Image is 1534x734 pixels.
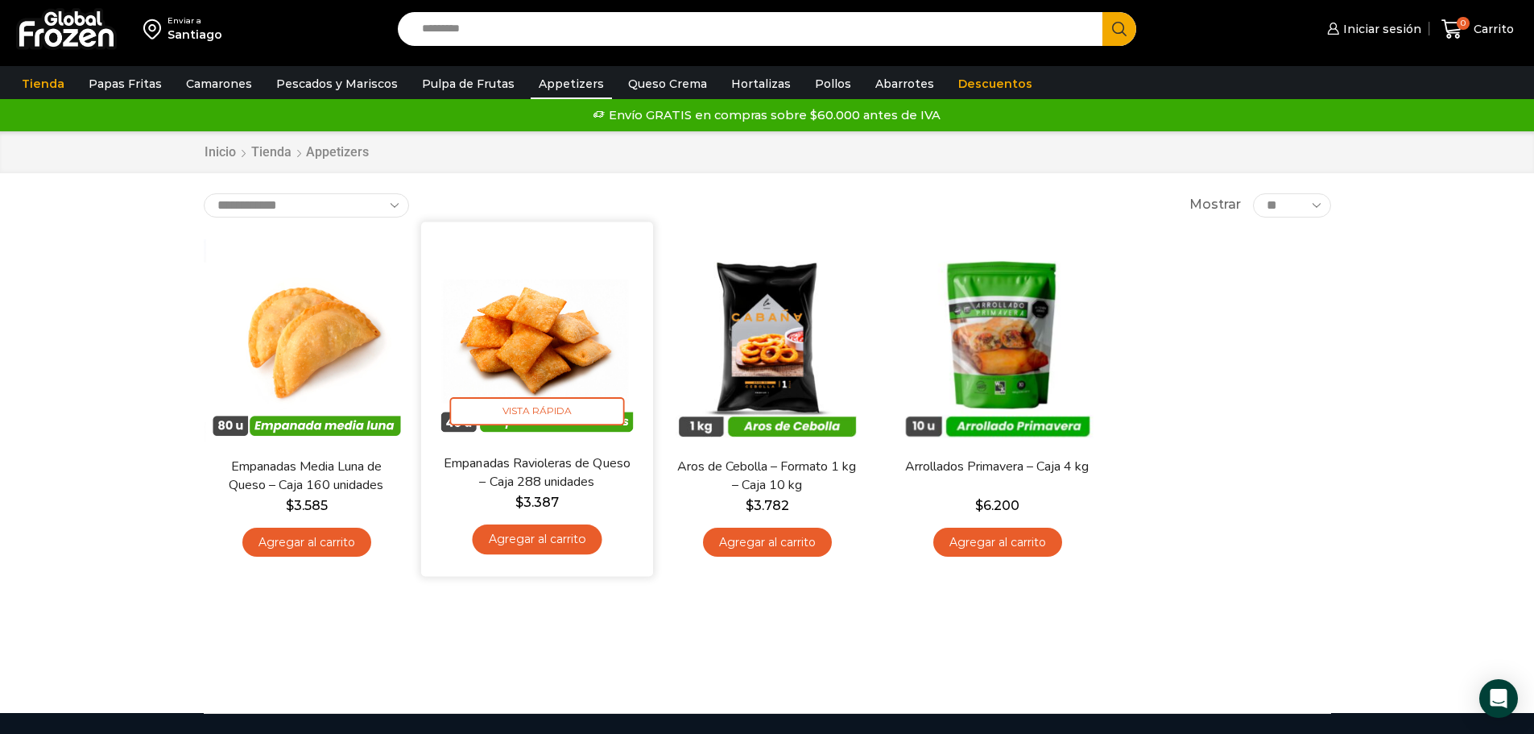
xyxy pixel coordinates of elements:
[204,143,369,162] nav: Breadcrumb
[746,498,789,513] bdi: 3.782
[286,498,328,513] bdi: 3.585
[975,498,1019,513] bdi: 6.200
[204,193,409,218] select: Pedido de la tienda
[268,68,406,99] a: Pescados y Mariscos
[807,68,859,99] a: Pollos
[167,15,222,27] div: Enviar a
[250,143,292,162] a: Tienda
[1470,21,1514,37] span: Carrito
[904,458,1090,476] a: Arrollados Primavera – Caja 4 kg
[933,528,1062,558] a: Agregar al carrito: “Arrollados Primavera - Caja 4 kg”
[143,15,167,43] img: address-field-icon.svg
[1102,12,1136,46] button: Search button
[14,68,72,99] a: Tienda
[167,27,222,43] div: Santiago
[178,68,260,99] a: Camarones
[620,68,715,99] a: Queso Crema
[449,397,624,425] span: Vista Rápida
[746,498,754,513] span: $
[531,68,612,99] a: Appetizers
[867,68,942,99] a: Abarrotes
[703,528,832,558] a: Agregar al carrito: “Aros de Cebolla - Formato 1 kg - Caja 10 kg”
[306,144,369,160] h1: Appetizers
[286,498,294,513] span: $
[213,458,399,495] a: Empanadas Media Luna de Queso – Caja 160 unidades
[515,494,523,509] span: $
[81,68,170,99] a: Papas Fritas
[472,525,602,554] a: Agregar al carrito: “Empanadas Ravioleras de Queso - Caja 288 unidades”
[950,68,1040,99] a: Descuentos
[515,494,558,509] bdi: 3.387
[1479,679,1518,718] div: Open Intercom Messenger
[1323,13,1421,45] a: Iniciar sesión
[674,458,859,495] a: Aros de Cebolla – Formato 1 kg – Caja 10 kg
[723,68,799,99] a: Hortalizas
[1437,10,1518,48] a: 0 Carrito
[975,498,983,513] span: $
[204,143,237,162] a: Inicio
[1339,21,1421,37] span: Iniciar sesión
[1189,196,1241,214] span: Mostrar
[242,528,371,558] a: Agregar al carrito: “Empanadas Media Luna de Queso - Caja 160 unidades”
[1457,17,1470,30] span: 0
[414,68,523,99] a: Pulpa de Frutas
[443,454,630,491] a: Empanadas Ravioleras de Queso – Caja 288 unidades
